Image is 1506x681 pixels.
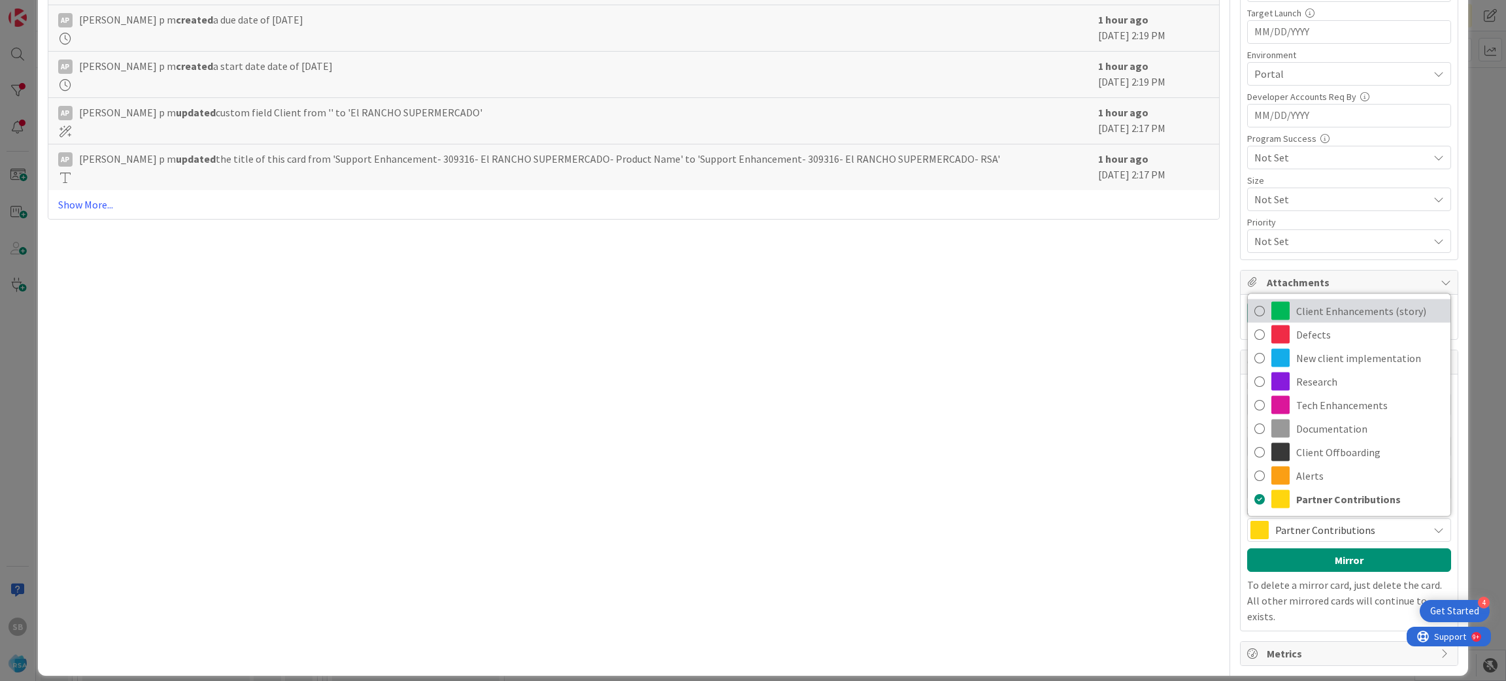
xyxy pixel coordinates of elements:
a: Defects [1248,323,1450,346]
span: Alerts [1296,466,1444,486]
span: [PERSON_NAME] p m custom field Client from '' to 'El RANCHO SUPERMERCADO' [79,105,482,120]
span: Documentation [1296,419,1444,439]
div: 4 [1478,597,1490,608]
span: Partner Contributions [1296,490,1444,509]
span: Partner Contributions [1275,521,1422,539]
a: Alerts [1248,464,1450,488]
div: Ap [58,152,73,167]
input: MM/DD/YYYY [1254,105,1444,127]
span: Metrics [1267,646,1434,661]
span: Portal [1254,66,1428,82]
div: Size [1247,176,1451,185]
a: Research [1248,370,1450,393]
div: [DATE] 2:17 PM [1098,151,1209,184]
span: Label [1247,507,1268,516]
a: New client implementation [1248,346,1450,370]
span: Client Enhancements (story) [1296,301,1444,321]
span: Attachments [1267,274,1434,290]
input: MM/DD/YYYY [1254,21,1444,43]
div: Ap [58,106,73,120]
span: Client Offboarding [1296,442,1444,462]
b: 1 hour ago [1098,59,1148,73]
div: [DATE] 2:17 PM [1098,105,1209,137]
a: Client Offboarding [1248,440,1450,464]
b: updated [176,106,216,119]
span: Research [1296,372,1444,391]
div: Environment [1247,50,1451,59]
span: New client implementation [1296,348,1444,368]
span: [PERSON_NAME] p m a due date of [DATE] [79,12,303,27]
div: Priority [1247,218,1451,227]
a: Show More... [58,197,1210,212]
div: Get Started [1430,605,1479,618]
a: Documentation [1248,417,1450,440]
div: Program Success [1247,134,1451,143]
div: Ap [58,59,73,74]
div: Open Get Started checklist, remaining modules: 4 [1420,600,1490,622]
span: Tech Enhancements [1296,395,1444,415]
b: updated [176,152,216,165]
button: Mirror [1247,548,1451,572]
b: created [176,13,213,26]
b: created [176,59,213,73]
p: To delete a mirror card, just delete the card. All other mirrored cards will continue to exists. [1247,577,1451,624]
a: Tech Enhancements [1248,393,1450,417]
b: 1 hour ago [1098,13,1148,26]
span: Not Set [1254,150,1428,165]
div: 9+ [66,5,73,16]
span: Not Set [1254,232,1422,250]
div: Target Launch [1247,8,1451,18]
div: [DATE] 2:19 PM [1098,12,1209,44]
span: Defects [1296,325,1444,344]
div: Ap [58,13,73,27]
b: 1 hour ago [1098,106,1148,119]
span: Not Set [1254,190,1422,208]
span: [PERSON_NAME] p m a start date date of [DATE] [79,58,333,74]
div: [DATE] 2:19 PM [1098,58,1209,91]
span: Support [27,2,59,18]
b: 1 hour ago [1098,152,1148,165]
a: Client Enhancements (story) [1248,299,1450,323]
span: [PERSON_NAME] p m the title of this card from 'Support Enhancement- 309316- El RANCHO SUPERMERCAD... [79,151,1000,167]
div: Developer Accounts Req By [1247,92,1451,101]
a: Partner Contributions [1248,488,1450,511]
